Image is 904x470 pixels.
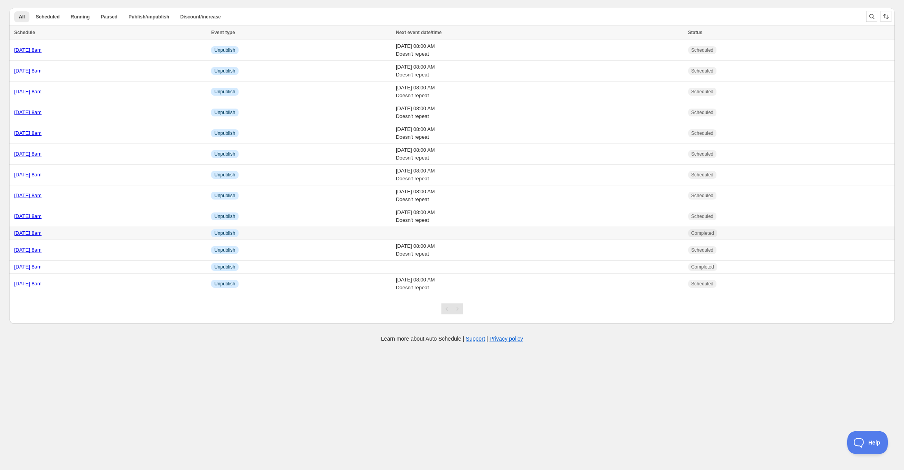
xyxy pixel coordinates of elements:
[691,230,714,236] span: Completed
[71,14,90,20] span: Running
[866,11,877,22] button: Search and filter results
[214,172,235,178] span: Unpublish
[214,281,235,287] span: Unpublish
[691,213,714,220] span: Scheduled
[214,109,235,116] span: Unpublish
[394,40,686,61] td: [DATE] 08:00 AM Doesn't repeat
[211,30,235,35] span: Event type
[394,123,686,144] td: [DATE] 08:00 AM Doesn't repeat
[691,89,714,95] span: Scheduled
[691,68,714,74] span: Scheduled
[691,130,714,136] span: Scheduled
[14,230,42,236] a: [DATE] 8am
[880,11,891,22] button: Sort the results
[394,240,686,261] td: [DATE] 08:00 AM Doesn't repeat
[214,213,235,220] span: Unpublish
[14,247,42,253] a: [DATE] 8am
[691,172,714,178] span: Scheduled
[19,14,25,20] span: All
[394,206,686,227] td: [DATE] 08:00 AM Doesn't repeat
[691,247,714,253] span: Scheduled
[180,14,221,20] span: Discount/increase
[14,264,42,270] a: [DATE] 8am
[691,192,714,199] span: Scheduled
[14,130,42,136] a: [DATE] 8am
[101,14,118,20] span: Paused
[14,89,42,94] a: [DATE] 8am
[214,264,235,270] span: Unpublish
[14,30,35,35] span: Schedule
[14,281,42,287] a: [DATE] 8am
[441,303,463,314] nav: Pagination
[214,192,235,199] span: Unpublish
[214,130,235,136] span: Unpublish
[394,82,686,102] td: [DATE] 08:00 AM Doesn't repeat
[214,89,235,95] span: Unpublish
[14,68,42,74] a: [DATE] 8am
[214,47,235,53] span: Unpublish
[14,47,42,53] a: [DATE] 8am
[14,172,42,178] a: [DATE] 8am
[394,165,686,185] td: [DATE] 08:00 AM Doesn't repeat
[214,68,235,74] span: Unpublish
[214,247,235,253] span: Unpublish
[691,47,714,53] span: Scheduled
[381,335,523,343] p: Learn more about Auto Schedule | |
[14,213,42,219] a: [DATE] 8am
[14,192,42,198] a: [DATE] 8am
[466,336,485,342] a: Support
[394,102,686,123] td: [DATE] 08:00 AM Doesn't repeat
[691,281,714,287] span: Scheduled
[847,431,888,454] iframe: Toggle Customer Support
[36,14,60,20] span: Scheduled
[688,30,703,35] span: Status
[214,151,235,157] span: Unpublish
[394,144,686,165] td: [DATE] 08:00 AM Doesn't repeat
[691,151,714,157] span: Scheduled
[394,61,686,82] td: [DATE] 08:00 AM Doesn't repeat
[490,336,523,342] a: Privacy policy
[691,109,714,116] span: Scheduled
[394,185,686,206] td: [DATE] 08:00 AM Doesn't repeat
[14,151,42,157] a: [DATE] 8am
[691,264,714,270] span: Completed
[128,14,169,20] span: Publish/unpublish
[396,30,442,35] span: Next event date/time
[394,274,686,294] td: [DATE] 08:00 AM Doesn't repeat
[214,230,235,236] span: Unpublish
[14,109,42,115] a: [DATE] 8am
